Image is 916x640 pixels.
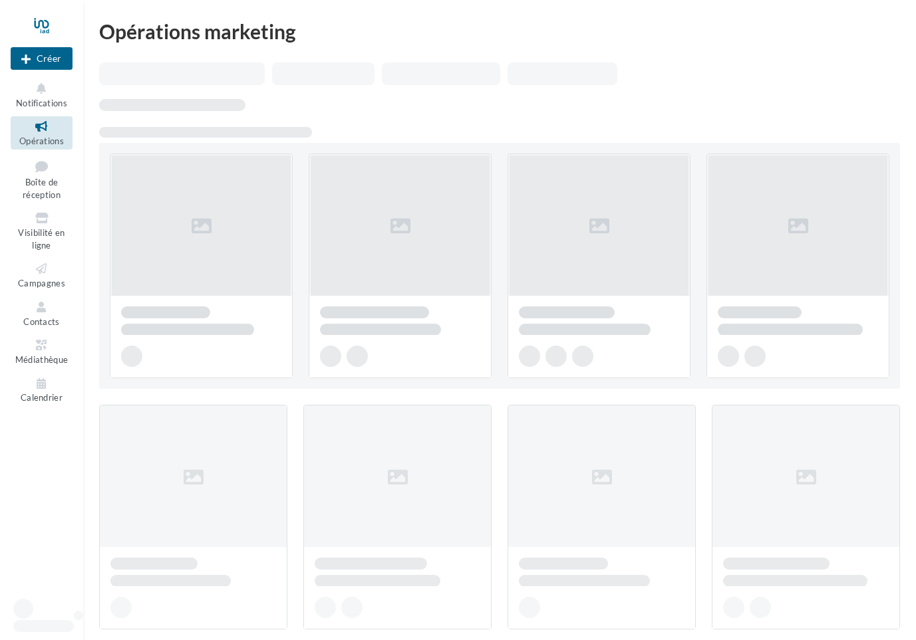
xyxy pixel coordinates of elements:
button: Créer [11,47,73,70]
a: Calendrier [11,373,73,406]
span: Opérations [19,136,64,146]
a: Contacts [11,297,73,330]
span: Visibilité en ligne [18,227,65,251]
span: Calendrier [21,393,63,403]
a: Campagnes [11,259,73,291]
a: Visibilité en ligne [11,208,73,253]
div: Opérations marketing [99,21,900,41]
span: Médiathèque [15,354,69,365]
a: Boîte de réception [11,155,73,203]
div: Nouvelle campagne [11,47,73,70]
button: Notifications [11,78,73,111]
a: Médiathèque [11,335,73,368]
span: Boîte de réception [23,177,61,200]
a: Opérations [11,116,73,149]
span: Campagnes [18,278,65,288]
span: Contacts [23,316,60,327]
span: Notifications [16,98,67,108]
